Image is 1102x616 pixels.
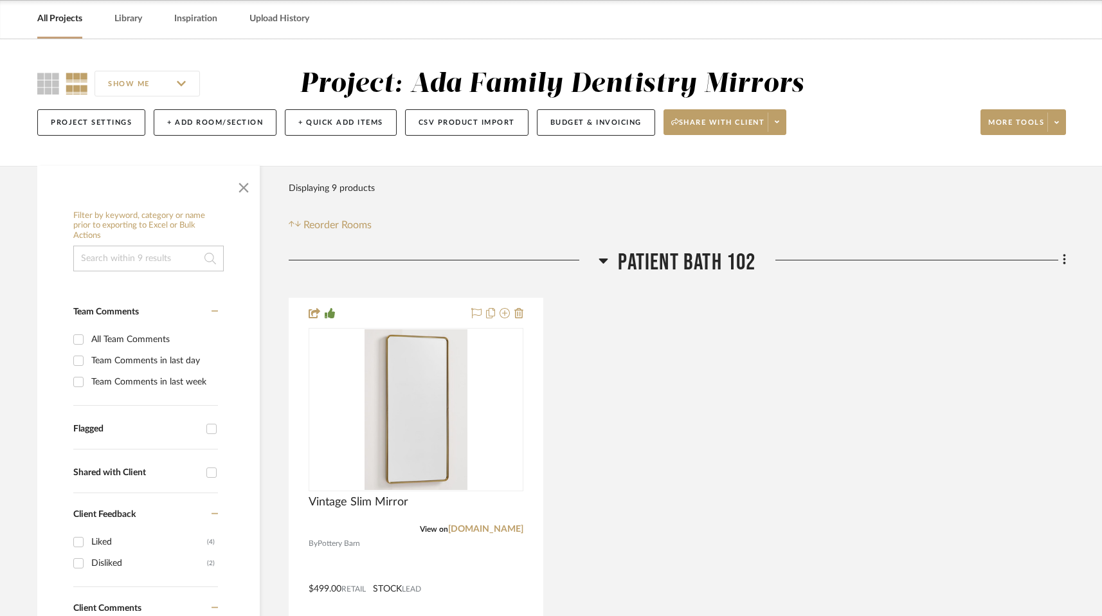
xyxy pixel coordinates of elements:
[73,467,200,478] div: Shared with Client
[37,10,82,28] a: All Projects
[91,372,215,392] div: Team Comments in last week
[988,118,1044,137] span: More tools
[231,172,257,198] button: Close
[91,553,207,574] div: Disliked
[249,10,309,28] a: Upload History
[114,10,142,28] a: Library
[537,109,655,136] button: Budget & Invoicing
[309,495,408,509] span: Vintage Slim Mirror
[405,109,528,136] button: CSV Product Import
[365,329,467,490] img: Vintage Slim Mirror
[37,109,145,136] button: Project Settings
[73,246,224,271] input: Search within 9 results
[174,10,217,28] a: Inspiration
[618,249,755,276] span: Patient Bath 102
[285,109,397,136] button: + Quick Add Items
[73,604,141,613] span: Client Comments
[73,510,136,519] span: Client Feedback
[420,525,448,533] span: View on
[73,307,139,316] span: Team Comments
[207,532,215,552] div: (4)
[448,525,523,534] a: [DOMAIN_NAME]
[309,538,318,550] span: By
[91,329,215,350] div: All Team Comments
[91,350,215,371] div: Team Comments in last day
[980,109,1066,135] button: More tools
[91,532,207,552] div: Liked
[300,71,804,98] div: Project: Ada Family Dentistry Mirrors
[671,118,765,137] span: Share with client
[289,217,372,233] button: Reorder Rooms
[318,538,360,550] span: Pottery Barn
[154,109,276,136] button: + Add Room/Section
[289,176,375,201] div: Displaying 9 products
[303,217,372,233] span: Reorder Rooms
[207,553,215,574] div: (2)
[73,424,200,435] div: Flagged
[664,109,787,135] button: Share with client
[73,211,224,241] h6: Filter by keyword, category or name prior to exporting to Excel or Bulk Actions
